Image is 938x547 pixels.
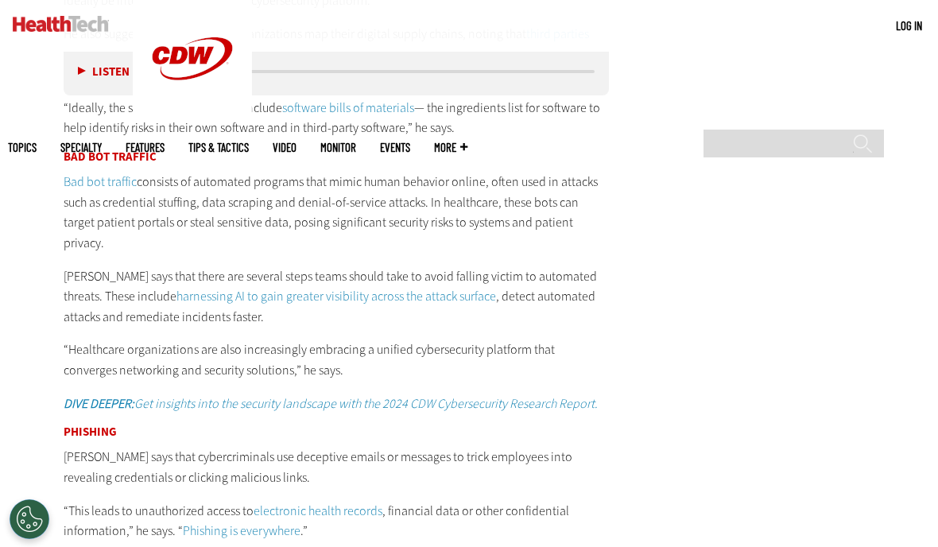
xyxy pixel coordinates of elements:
[64,395,598,412] em: Get insights into the security landscape with the 2024 CDW Cybersecurity Research Report.
[896,18,922,33] a: Log in
[183,522,300,539] a: Phishing is everywhere
[8,142,37,153] span: Topics
[434,142,467,153] span: More
[64,426,609,438] h3: Phishing
[254,502,382,519] a: electronic health records
[10,499,49,539] div: Cookies Settings
[188,142,249,153] a: Tips & Tactics
[126,142,165,153] a: Features
[64,447,609,487] p: [PERSON_NAME] says that cybercriminals use deceptive emails or messages to trick employees into r...
[380,142,410,153] a: Events
[320,142,356,153] a: MonITor
[64,395,598,412] a: DIVE DEEPER:Get insights into the security landscape with the 2024 CDW Cybersecurity Research Rep...
[64,501,609,541] p: “This leads to unauthorized access to , financial data or other confidential information,” he say...
[273,142,297,153] a: Video
[60,142,102,153] span: Specialty
[64,173,137,190] a: Bad bot traffic
[176,288,496,305] a: harnessing AI to gain greater visibility across the attack surface
[133,105,252,122] a: CDW
[64,266,609,328] p: [PERSON_NAME] says that there are several steps teams should take to avoid falling victim to auto...
[13,16,109,32] img: Home
[64,395,134,412] strong: DIVE DEEPER:
[10,499,49,539] button: Open Preferences
[896,17,922,34] div: User menu
[64,339,609,380] p: “Healthcare organizations are also increasingly embracing a unified cybersecurity platform that c...
[64,172,609,253] p: consists of automated programs that mimic human behavior online, often used in attacks such as cr...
